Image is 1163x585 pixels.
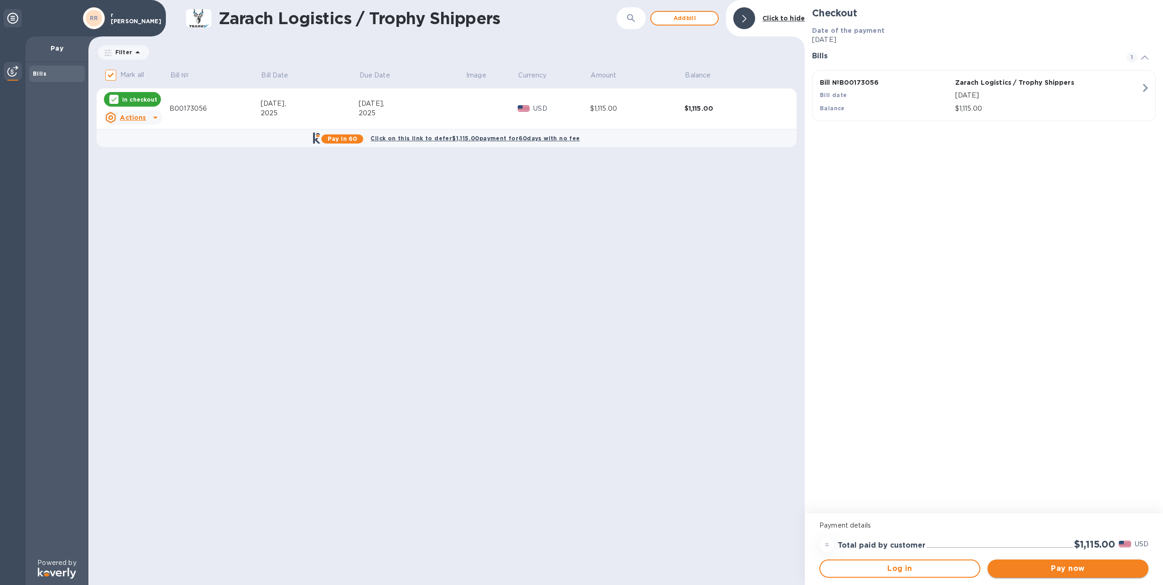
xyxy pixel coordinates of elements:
[819,521,1148,530] p: Payment details
[360,71,402,80] span: Due Date
[1135,539,1148,549] p: USD
[1074,539,1115,550] h2: $1,115.00
[111,12,156,25] p: r [PERSON_NAME]
[1127,52,1137,63] span: 1
[685,71,722,80] span: Balance
[261,99,359,108] div: [DATE],
[955,78,1087,87] p: Zarach Logistics / Trophy Shippers
[371,135,580,142] b: Click on this link to defer $1,115.00 payment for 60 days with no fee
[170,104,261,113] div: B00173056
[988,559,1148,578] button: Pay now
[359,99,465,108] div: [DATE],
[591,71,616,80] p: Amount
[360,71,390,80] p: Due Date
[122,96,157,103] p: In checkout
[820,92,847,98] b: Bill date
[659,13,710,24] span: Add bill
[112,48,132,56] p: Filter
[466,71,486,80] p: Image
[120,114,146,121] u: Actions
[219,9,617,28] h1: Zarach Logistics / Trophy Shippers
[812,7,1156,19] h2: Checkout
[812,52,1116,61] h3: Bills
[812,70,1156,121] button: Bill №B00173056Zarach Logistics / Trophy ShippersBill date[DATE]Balance$1,115.00
[995,563,1141,574] span: Pay now
[812,27,885,34] b: Date of the payment
[261,71,300,80] span: Bill Date
[33,70,46,77] b: Bills
[38,568,76,579] img: Logo
[820,78,952,87] p: Bill № B00173056
[328,135,357,142] b: Pay in 60
[1119,541,1131,547] img: USD
[590,104,684,113] div: $1,115.00
[591,71,628,80] span: Amount
[820,105,845,112] b: Balance
[819,559,980,578] button: Log in
[33,44,81,53] p: Pay
[261,71,288,80] p: Bill Date
[828,563,972,574] span: Log in
[359,108,465,118] div: 2025
[955,104,1141,113] p: $1,115.00
[120,70,144,80] p: Mark all
[518,71,546,80] p: Currency
[37,558,76,568] p: Powered by
[819,538,834,552] div: =
[812,35,1156,45] p: [DATE]
[518,105,530,112] img: USD
[650,11,719,26] button: Addbill
[955,91,1141,100] p: [DATE]
[170,71,189,80] p: Bill №
[685,71,710,80] p: Balance
[533,104,590,113] p: USD
[90,15,98,21] b: RR
[684,104,779,113] div: $1,115.00
[170,71,201,80] span: Bill №
[838,541,926,550] h3: Total paid by customer
[261,108,359,118] div: 2025
[762,15,805,22] b: Click to hide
